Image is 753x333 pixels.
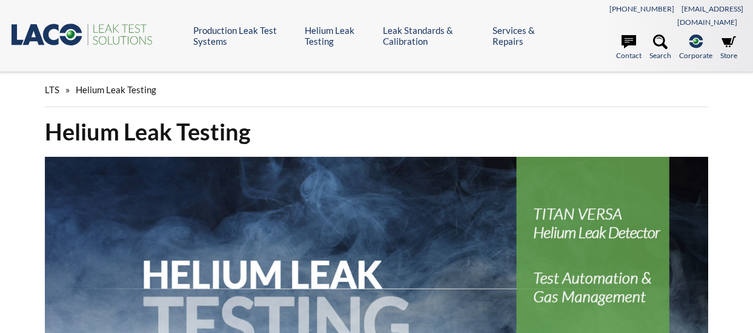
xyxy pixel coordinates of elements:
[76,84,156,95] span: Helium Leak Testing
[616,35,642,61] a: Contact
[493,25,557,47] a: Services & Repairs
[679,50,712,61] span: Corporate
[45,84,59,95] span: LTS
[677,4,743,27] a: [EMAIL_ADDRESS][DOMAIN_NAME]
[649,35,671,61] a: Search
[720,35,737,61] a: Store
[45,117,708,147] h1: Helium Leak Testing
[383,25,483,47] a: Leak Standards & Calibration
[45,73,708,107] div: »
[193,25,296,47] a: Production Leak Test Systems
[305,25,374,47] a: Helium Leak Testing
[609,4,674,13] a: [PHONE_NUMBER]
